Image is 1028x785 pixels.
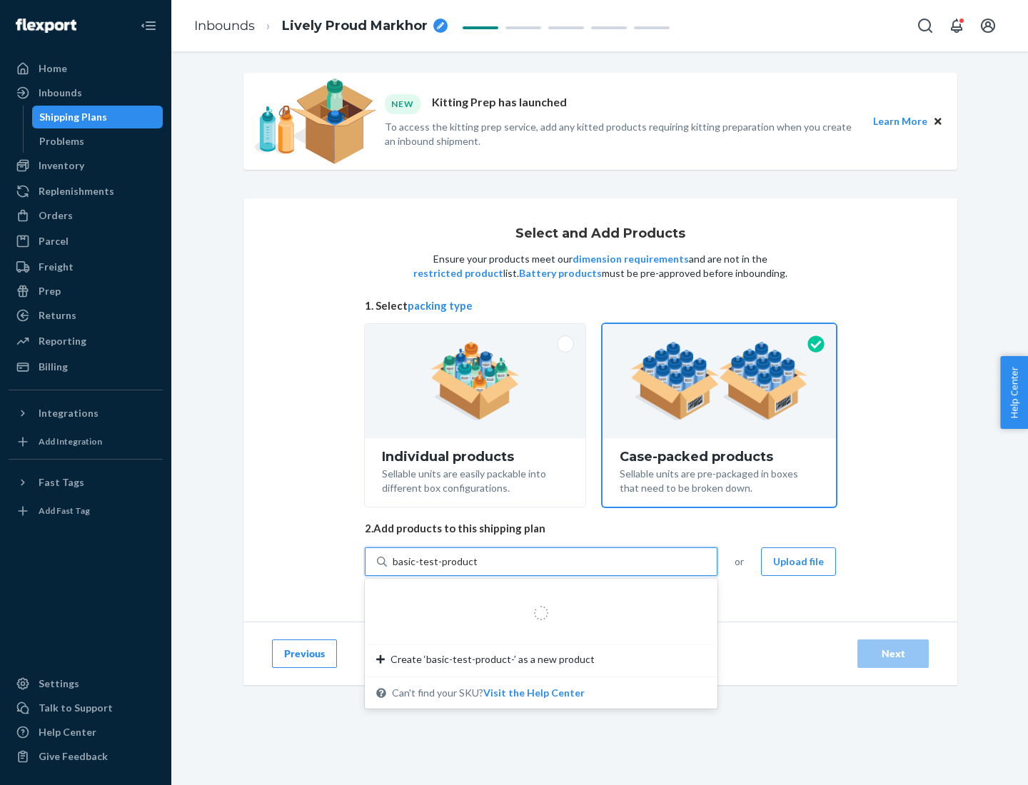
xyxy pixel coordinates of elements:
[620,450,819,464] div: Case-packed products
[39,184,114,198] div: Replenishments
[9,81,163,104] a: Inbounds
[870,647,917,661] div: Next
[432,94,567,113] p: Kitting Prep has launched
[9,230,163,253] a: Parcel
[134,11,163,40] button: Close Navigation
[39,208,73,223] div: Orders
[382,464,568,495] div: Sellable units are easily packable into different box configurations.
[9,255,163,278] a: Freight
[9,721,163,744] a: Help Center
[385,120,860,148] p: To access the kitting prep service, add any kitted products requiring kitting preparation when yo...
[873,113,927,129] button: Learn More
[39,110,107,124] div: Shipping Plans
[32,106,163,128] a: Shipping Plans
[930,113,946,129] button: Close
[942,11,971,40] button: Open notifications
[385,94,420,113] div: NEW
[430,342,520,420] img: individual-pack.facf35554cb0f1810c75b2bd6df2d64e.png
[735,554,744,569] span: or
[573,252,689,266] button: dimension requirements
[9,355,163,378] a: Billing
[630,342,808,420] img: case-pack.59cecea509d18c883b923b81aeac6d0b.png
[39,677,79,691] div: Settings
[9,402,163,425] button: Integrations
[392,686,585,700] span: Can't find your SKU?
[39,334,86,348] div: Reporting
[194,18,255,34] a: Inbounds
[39,701,113,715] div: Talk to Support
[9,204,163,227] a: Orders
[16,19,76,33] img: Flexport logo
[39,725,96,739] div: Help Center
[183,5,459,47] ol: breadcrumbs
[9,304,163,327] a: Returns
[39,158,84,173] div: Inventory
[515,227,685,241] h1: Select and Add Products
[911,11,939,40] button: Open Search Box
[9,672,163,695] a: Settings
[39,284,61,298] div: Prep
[39,260,74,274] div: Freight
[9,280,163,303] a: Prep
[39,505,90,517] div: Add Fast Tag
[39,234,69,248] div: Parcel
[412,252,789,280] p: Ensure your products meet our and are not in the list. must be pre-approved before inbounding.
[1000,356,1028,429] button: Help Center
[761,547,836,576] button: Upload file
[9,745,163,768] button: Give Feedback
[39,86,82,100] div: Inbounds
[9,430,163,453] a: Add Integration
[365,521,836,536] span: 2. Add products to this shipping plan
[382,450,568,464] div: Individual products
[974,11,1002,40] button: Open account menu
[39,134,84,148] div: Problems
[39,435,102,447] div: Add Integration
[365,298,836,313] span: 1. Select
[272,639,337,668] button: Previous
[9,697,163,719] a: Talk to Support
[390,652,595,667] span: Create ‘basic-test-product-’ as a new product
[393,554,478,569] input: Create ‘basic-test-product-’ as a new productCan't find your SKU?Visit the Help Center
[413,266,503,280] button: restricted product
[9,500,163,522] a: Add Fast Tag
[9,57,163,80] a: Home
[39,308,76,323] div: Returns
[39,749,108,764] div: Give Feedback
[9,154,163,177] a: Inventory
[483,686,585,700] button: Create ‘basic-test-product-’ as a new productCan't find your SKU?
[620,464,819,495] div: Sellable units are pre-packaged in boxes that need to be broken down.
[408,298,473,313] button: packing type
[32,130,163,153] a: Problems
[9,471,163,494] button: Fast Tags
[39,406,99,420] div: Integrations
[39,61,67,76] div: Home
[39,360,68,374] div: Billing
[519,266,602,280] button: Battery products
[857,639,929,668] button: Next
[9,180,163,203] a: Replenishments
[282,17,428,36] span: Lively Proud Markhor
[39,475,84,490] div: Fast Tags
[9,330,163,353] a: Reporting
